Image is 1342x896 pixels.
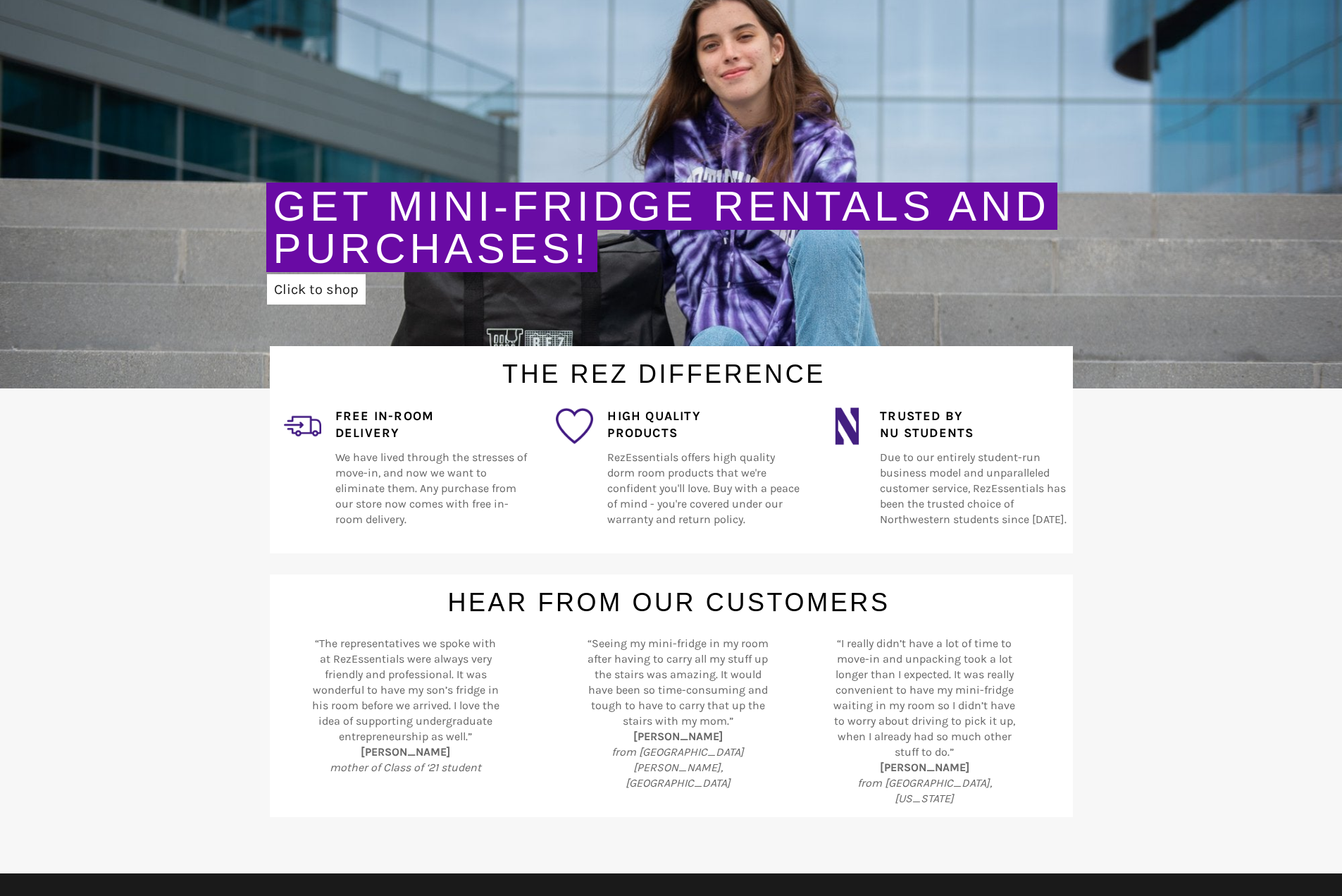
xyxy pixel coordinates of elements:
img: delivery_2.png [284,407,321,445]
b: [PERSON_NAME] [633,730,723,743]
div: RezEssentials offers high quality dorm room products that we're confident you'll love. Buy with a... [593,407,800,544]
i: from [GEOGRAPHIC_DATA][PERSON_NAME], [GEOGRAPHIC_DATA] [611,745,744,790]
h1: The Rez Difference [256,346,1073,392]
i: mother of Class of ‘21 student [330,761,481,774]
img: northwestern_wildcats_tiny.png [828,407,866,445]
a: Get Mini-Fridge Rentals and Purchases! [273,183,1050,272]
div: Due to our entirely student-run business model and unparalleled customer service, RezEssentials h... [866,407,1072,544]
h1: Hear From Our Customers [256,575,1073,620]
h4: Free In-Room Delivery [335,407,528,443]
div: “I really didn’t have a lot of time to move-in and unpacking took a lot longer than I expected. I... [814,636,1021,806]
b: [PERSON_NAME] [880,761,969,774]
div: “The representatives we spoke with at RezEssentials were always very friendly and professional. I... [295,636,502,791]
h4: High Quality Products [607,407,800,443]
img: favorite_1.png [556,407,593,445]
div: We have lived through the stresses of move-in, and now we want to eliminate them. Any purchase fr... [321,407,528,544]
div: “Seeing my mini-fridge in my room after having to carry all my stuff up the stairs was amazing. I... [568,636,774,806]
b: [PERSON_NAME] [361,745,450,759]
a: Click to shop [267,274,366,305]
i: from [GEOGRAPHIC_DATA], [US_STATE] [857,776,992,805]
h4: Trusted by NU Students [880,407,1072,443]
